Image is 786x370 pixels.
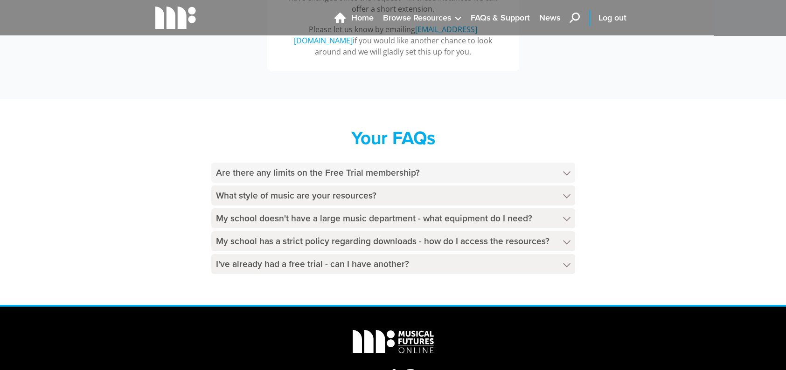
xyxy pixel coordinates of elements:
span: News [539,12,560,24]
h4: I've already had a free trial - can I have another? [211,254,575,274]
h4: My school doesn't have a large music department - what equipment do I need? [211,208,575,228]
span: Home [351,12,374,24]
p: Please let us know by emailing if you would like another chance to look around and we will gladly... [281,24,505,57]
span: FAQs & Support [471,12,530,24]
span: Log out [598,12,626,24]
span: Browse Resources [383,12,451,24]
h2: Your FAQs [211,127,575,149]
h4: Are there any limits on the Free Trial membership? [211,163,575,183]
h4: My school has a strict policy regarding downloads - how do I access the resources? [211,231,575,251]
h4: What style of music are your resources? [211,185,575,206]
